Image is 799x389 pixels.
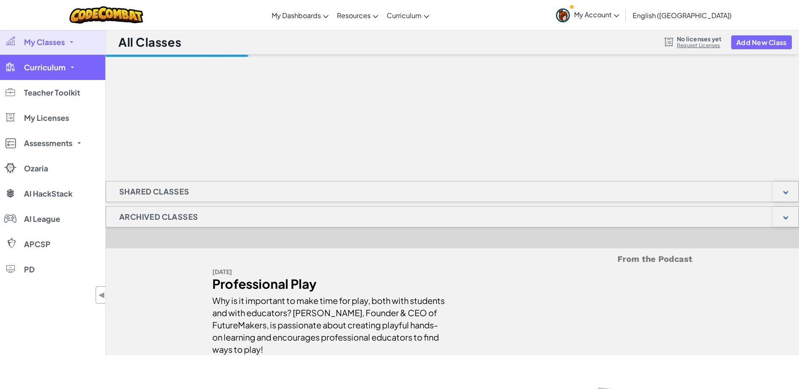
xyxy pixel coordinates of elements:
h5: From the Podcast [212,253,692,266]
img: CodeCombat logo [69,6,143,24]
h1: All Classes [118,34,181,50]
div: Why is it important to make time for play, both with students and with educators? [PERSON_NAME], ... [212,290,446,355]
span: AI League [24,215,60,223]
div: [DATE] [212,266,446,278]
span: My Classes [24,38,65,46]
span: My Licenses [24,114,69,122]
span: No licenses yet [677,35,722,42]
span: My Dashboards [272,11,321,20]
span: English ([GEOGRAPHIC_DATA]) [633,11,732,20]
span: Curriculum [387,11,422,20]
span: Curriculum [24,64,66,71]
div: Professional Play [212,278,446,290]
a: My Account [552,2,623,28]
span: Resources [337,11,371,20]
span: AI HackStack [24,190,72,197]
h1: Shared Classes [106,181,203,202]
a: My Dashboards [267,4,333,27]
span: Assessments [24,139,72,147]
span: ◀ [98,289,105,301]
h1: Archived Classes [106,206,211,227]
a: Curriculum [382,4,433,27]
button: Add New Class [731,35,792,49]
span: Ozaria [24,165,48,172]
a: Request Licenses [677,42,722,49]
span: Teacher Toolkit [24,89,80,96]
span: My Account [574,10,619,19]
a: English ([GEOGRAPHIC_DATA]) [628,4,736,27]
a: Resources [333,4,382,27]
img: avatar [556,8,570,22]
